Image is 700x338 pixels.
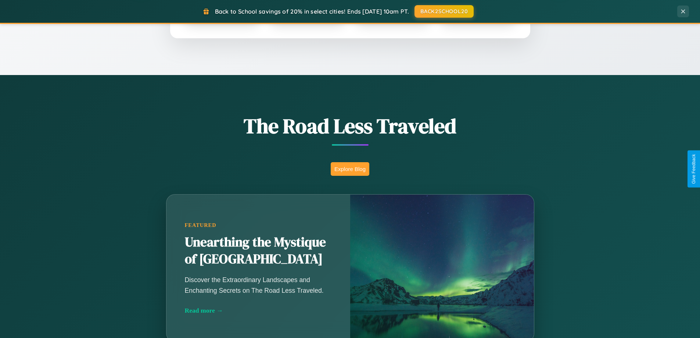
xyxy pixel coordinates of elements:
[331,162,369,176] button: Explore Blog
[185,307,332,314] div: Read more →
[185,234,332,268] h2: Unearthing the Mystique of [GEOGRAPHIC_DATA]
[185,222,332,228] div: Featured
[414,5,474,18] button: BACK2SCHOOL20
[130,112,571,140] h1: The Road Less Traveled
[185,275,332,295] p: Discover the Extraordinary Landscapes and Enchanting Secrets on The Road Less Traveled.
[215,8,409,15] span: Back to School savings of 20% in select cities! Ends [DATE] 10am PT.
[691,154,696,184] div: Give Feedback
